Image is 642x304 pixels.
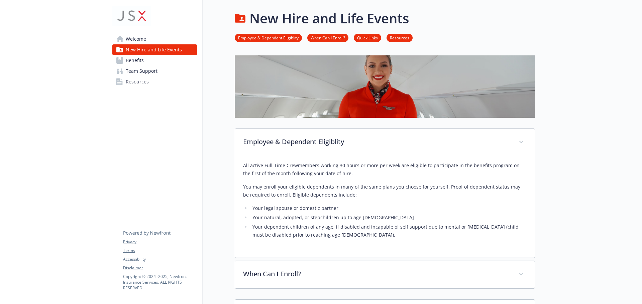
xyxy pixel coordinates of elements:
a: New Hire and Life Events [112,44,197,55]
a: Accessibility [123,256,197,262]
div: Employee & Dependent Eligiblity [235,156,535,258]
span: Resources [126,76,149,87]
span: Benefits [126,55,144,66]
p: All active Full-Time Crewmembers working 30 hours or more per week are eligible to participate in... [243,162,527,178]
a: Employee & Dependent Eligiblity [235,34,302,41]
a: Resources [112,76,197,87]
h1: New Hire and Life Events [249,8,409,28]
p: When Can I Enroll? [243,269,511,279]
a: Resources [387,34,413,41]
span: Team Support [126,66,157,76]
a: Privacy [123,239,197,245]
div: When Can I Enroll? [235,261,535,288]
a: Disclaimer [123,265,197,271]
p: You may enroll your eligible dependents in many of the same plans you choose for yourself. Proof ... [243,183,527,199]
li: Your dependent children of any age, if disabled and incapable of self support due to mental or [M... [250,223,527,239]
a: When Can I Enroll? [307,34,348,41]
p: Copyright © 2024 - 2025 , Newfront Insurance Services, ALL RIGHTS RESERVED [123,274,197,291]
img: new hire page banner [235,55,535,118]
a: Terms [123,248,197,254]
span: New Hire and Life Events [126,44,182,55]
li: Your natural, adopted, or stepchildren up to age [DEMOGRAPHIC_DATA] [250,214,527,222]
span: Welcome [126,34,146,44]
p: Employee & Dependent Eligiblity [243,137,511,147]
div: Employee & Dependent Eligiblity [235,129,535,156]
a: Team Support [112,66,197,76]
li: Your legal spouse or domestic partner [250,204,527,212]
a: Benefits [112,55,197,66]
a: Welcome [112,34,197,44]
a: Quick Links [354,34,381,41]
